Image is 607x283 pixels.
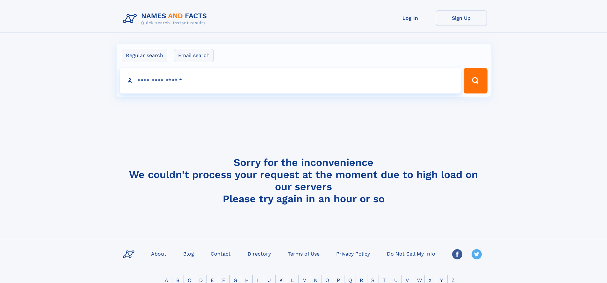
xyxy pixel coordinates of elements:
a: Directory [245,249,273,258]
button: Search Button [464,68,487,93]
a: About [148,249,169,258]
h4: Sorry for the inconvenience We couldn't process your request at the moment due to high load on ou... [120,156,487,205]
label: Email search [174,49,214,62]
a: Terms of Use [285,249,322,258]
a: Do Not Sell My Info [384,249,438,258]
img: Facebook [452,249,462,259]
a: Log In [385,10,436,26]
a: Privacy Policy [334,249,372,258]
a: Contact [208,249,233,258]
label: Regular search [122,49,167,62]
img: Twitter [472,249,482,259]
input: search input [120,68,461,93]
img: Logo Names and Facts [120,10,212,27]
a: Sign Up [436,10,487,26]
a: Blog [181,249,197,258]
